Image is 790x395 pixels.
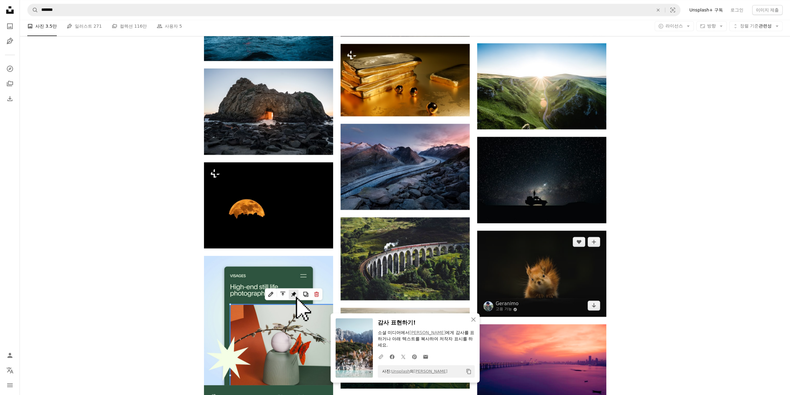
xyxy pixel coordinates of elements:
span: 관련성 [740,23,772,29]
img: 산과 강의 항공 사진 [341,124,470,210]
a: Unsplash+ 구독 [685,5,726,15]
a: 컬렉션 [4,77,16,90]
a: 골든 아워 사진 촬영 중 수역 위의 회색 다리 [477,364,606,370]
a: 컬렉션 116만 [112,16,147,36]
a: 낮에는 나무로 둘러싸인 다리 위의 기차 [341,256,470,261]
a: Pinterest에 공유 [409,350,420,363]
span: 라이선스 [666,23,683,28]
form: 사이트 전체에서 이미지 찾기 [27,4,680,16]
button: 컬렉션에 추가 [588,237,600,247]
img: 어두운 하늘에 보름달이 보입니다. [204,162,333,248]
img: 테이블 위에 앉아 있는 금괴 더미 [341,44,470,117]
h3: 감사 표현하기! [378,318,475,327]
a: 로그인 [727,5,747,15]
button: Unsplash 검색 [28,4,38,16]
a: Facebook에 공유 [386,350,398,363]
img: 검은 배경에 갈색 다람쥐 [477,231,606,317]
a: 일러스트 [4,35,16,47]
button: 정렬 기준관련성 [729,21,783,31]
a: [PERSON_NAME] [414,369,447,374]
a: 다운로드 [588,301,600,310]
a: 사진 [4,20,16,32]
a: 고용 가능 [496,307,519,312]
button: 메뉴 [4,379,16,391]
a: 사용자 5 [157,16,182,36]
button: 삭제 [651,4,665,16]
img: 무성한 녹색 들판의 공중 전망 [341,308,470,388]
a: 일러스트 271 [67,16,102,36]
button: 이미지 제출 [752,5,783,15]
span: 5 [179,23,182,30]
span: 방향 [707,23,716,28]
button: 시각적 검색 [665,4,680,16]
img: 낮에는 나무로 둘러싸인 다리 위의 기차 [341,217,470,300]
a: 검은 배경에 갈색 다람쥐 [477,271,606,276]
button: 언어 [4,364,16,376]
a: Geranimo [496,301,519,307]
a: 수역 옆의 바위 기둥 [204,109,333,114]
button: 방향 [696,21,727,31]
a: 테이블 위에 앉아 있는 금괴 더미 [341,77,470,83]
img: file-1723602894256-972c108553a7image [204,256,333,385]
a: 오프로드 자동차의 실루엣 [477,177,606,183]
a: 로그인 / 가입 [4,349,16,361]
a: 산과 강의 항공 사진 [341,164,470,169]
span: 사진: 의 [379,366,448,376]
a: 이메일로 공유에 공유 [420,350,431,363]
a: 어두운 하늘에 보름달이 보입니다. [204,202,333,208]
img: 잔디 산의 공중 보기 [477,43,606,129]
img: 오프로드 자동차의 실루엣 [477,137,606,223]
span: 116만 [134,23,147,30]
a: [PERSON_NAME] [409,330,445,335]
button: 라이선스 [655,21,694,31]
span: 정렬 기준 [740,23,759,28]
a: Unsplash [391,369,410,374]
button: 클립보드에 복사하기 [463,366,474,377]
button: 좋아요 [573,237,585,247]
a: 탐색 [4,62,16,75]
img: 수역 옆의 바위 기둥 [204,68,333,155]
a: 다운로드 내역 [4,92,16,105]
a: Twitter에 공유 [398,350,409,363]
a: 홈 — Unsplash [4,4,16,17]
a: 잔디 산의 공중 보기 [477,83,606,89]
img: Geranimo의 프로필로 이동 [483,301,493,311]
span: 271 [93,23,102,30]
p: 소셜 미디어에서 에게 감사를 표하거나 아래 텍스트를 복사하여 저작자 표시를 하세요. [378,330,475,348]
